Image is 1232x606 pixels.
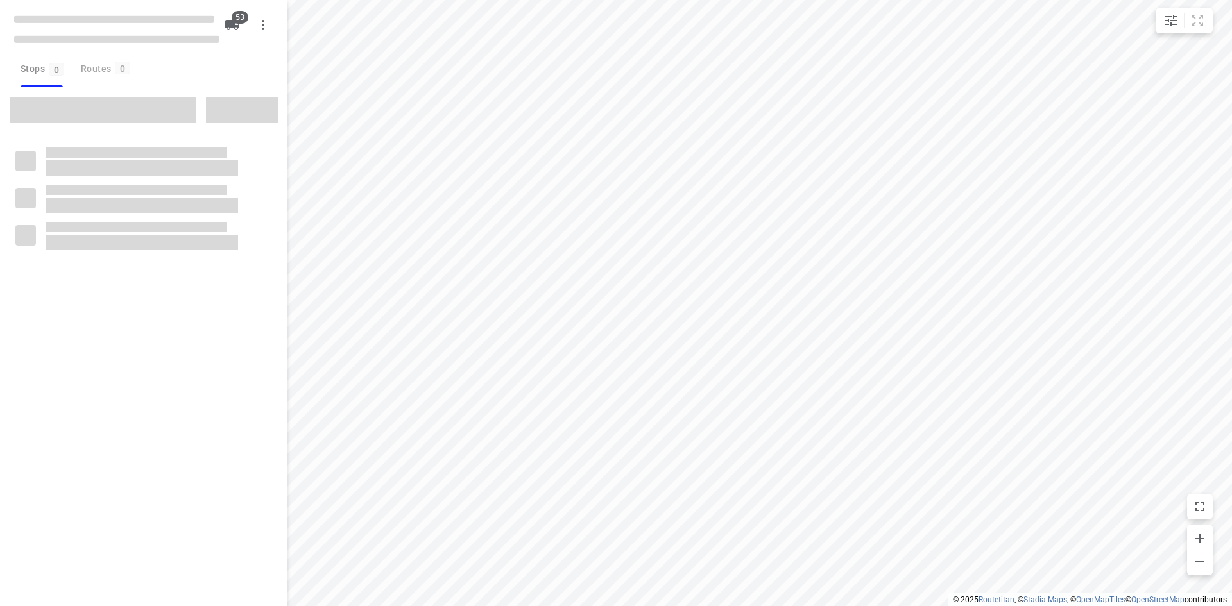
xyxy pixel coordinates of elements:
div: small contained button group [1156,8,1213,33]
a: Routetitan [979,595,1014,604]
a: OpenStreetMap [1131,595,1185,604]
button: Map settings [1158,8,1184,33]
a: Stadia Maps [1023,595,1067,604]
li: © 2025 , © , © © contributors [953,595,1227,604]
a: OpenMapTiles [1076,595,1125,604]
